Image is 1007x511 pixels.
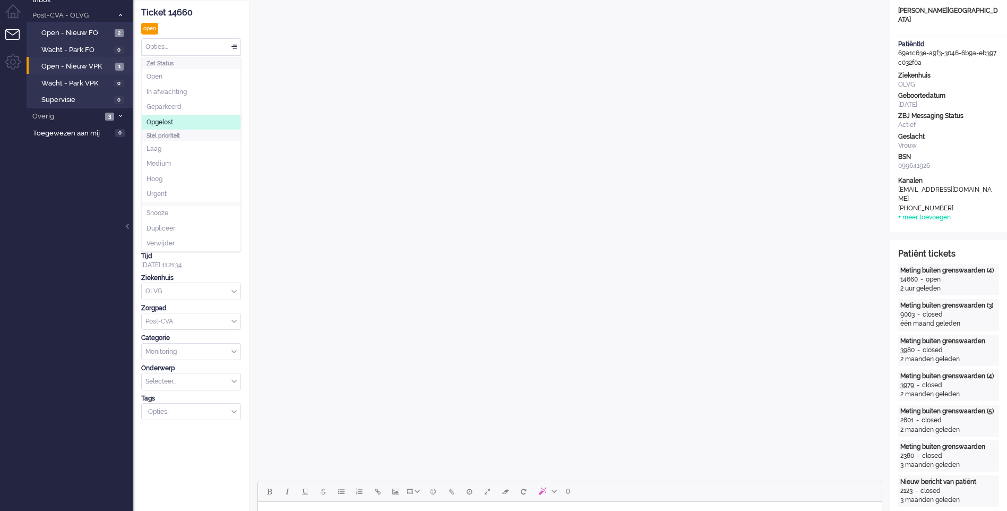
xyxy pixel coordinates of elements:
span: 0 [114,80,124,88]
li: Open [142,69,240,84]
li: Verwijder [142,236,240,251]
div: [PERSON_NAME][GEOGRAPHIC_DATA] [890,6,1007,24]
div: Meting buiten grenswaarden [900,337,997,346]
ul: Zet Status [142,69,240,130]
button: Numbered list [350,482,368,500]
div: 2 maanden geleden [900,355,997,364]
button: Underline [296,482,314,500]
span: Stel prioriteit [147,132,180,139]
span: Hoog [147,175,162,184]
li: Laag [142,141,240,157]
span: Snooze [147,209,168,218]
div: 3 maanden geleden [900,461,997,470]
span: Wacht - Park VPK [41,79,111,89]
div: closed [922,452,942,461]
ul: Stel prioriteit [142,141,240,202]
span: Wacht - Park FO [41,45,111,55]
span: Zet Status [147,59,174,67]
span: 1 [115,63,124,71]
span: 0 [566,487,570,496]
div: Meting buiten grenswaarden (4) [900,372,997,381]
button: Insert/edit link [368,482,386,500]
div: closed [923,310,943,319]
div: BSN [898,152,999,161]
li: Tickets menu [5,29,29,53]
div: 9003 [900,310,915,319]
a: Wacht - Park FO 0 [31,44,132,55]
div: Ziekenhuis [898,71,999,80]
div: closed [920,487,941,496]
a: Supervisie 0 [31,93,132,105]
div: Tags [141,394,241,403]
div: Kanalen [898,176,999,185]
div: 3979 [900,381,914,390]
button: Clear formatting [496,482,514,500]
div: - [918,275,926,284]
a: Open - Nieuw VPK 1 [31,60,132,72]
span: Open - Nieuw FO [41,28,112,38]
span: 0 [114,46,124,54]
div: Nieuw bericht van patiënt [900,478,997,487]
li: Zet Status [142,58,240,130]
span: In afwachting [147,88,187,97]
li: Snooze [142,206,240,221]
div: Ticket 14660 [141,7,241,19]
button: 0 [561,482,575,500]
div: 2801 [900,416,914,425]
div: closed [923,346,943,355]
div: 2 maanden geleden [900,390,997,399]
li: Dashboard menu [5,4,29,28]
div: Geboortedatum [898,91,999,100]
li: Dupliceer [142,221,240,236]
button: Delay message [460,482,478,500]
span: Urgent [147,190,167,199]
button: Fullscreen [478,482,496,500]
span: Opgelost [147,118,173,127]
body: Rich Text Area. Press ALT-0 for help. [4,4,619,23]
li: Geparkeerd [142,99,240,115]
div: [PHONE_NUMBER] [898,204,994,213]
div: Tijd [141,252,241,261]
button: Add attachment [442,482,460,500]
span: 0 [115,129,125,137]
button: AI [532,482,561,500]
li: Stel prioriteit [142,130,240,202]
div: - [913,487,920,496]
button: Insert/edit image [386,482,404,500]
div: 69a1c63e-a9f3-3046-6b9a-eb397c032f0a [890,40,1007,67]
div: Actief [898,121,999,130]
div: Meting buiten grenswaarden (4) [900,266,997,275]
span: Post-CVA - OLVG [31,11,113,21]
div: closed [922,416,942,425]
span: Verwijder [147,239,175,248]
button: Reset content [514,482,532,500]
span: Dupliceer [147,224,175,233]
div: Ziekenhuis [141,274,241,283]
span: 3 [105,113,114,121]
div: ZBJ Messaging Status [898,112,999,121]
div: Categorie [141,334,241,343]
li: Admin menu [5,54,29,78]
div: 14660 [900,275,918,284]
button: Strikethrough [314,482,332,500]
div: - [915,310,923,319]
div: Select Tags [141,403,241,421]
span: Geparkeerd [147,103,182,112]
div: open [926,275,941,284]
div: één maand geleden [900,319,997,328]
a: Wacht - Park VPK 0 [31,77,132,89]
button: Bold [260,482,278,500]
div: 2 maanden geleden [900,425,997,435]
div: Vrouw [898,141,999,150]
li: In afwachting [142,84,240,100]
li: Hoog [142,172,240,187]
div: Onderwerp [141,364,241,373]
div: [DATE] 11:21:34 [141,252,241,270]
button: Bullet list [332,482,350,500]
span: Overig [31,112,102,122]
div: PatiëntId [898,40,999,49]
div: Zorgpad [141,304,241,313]
button: Emoticons [424,482,442,500]
span: Laag [147,144,161,154]
span: Supervisie [41,95,111,105]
